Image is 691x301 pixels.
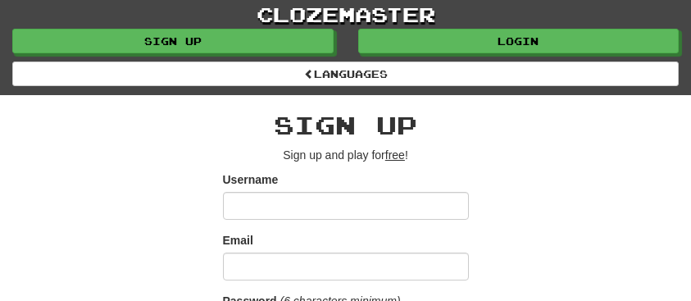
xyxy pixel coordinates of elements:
label: Email [223,232,253,249]
p: Sign up and play for ! [223,147,469,163]
a: Login [358,29,680,53]
u: free [385,148,405,162]
h2: Sign up [223,112,469,139]
label: Username [223,171,279,188]
a: Sign up [12,29,334,53]
a: Languages [12,62,679,86]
